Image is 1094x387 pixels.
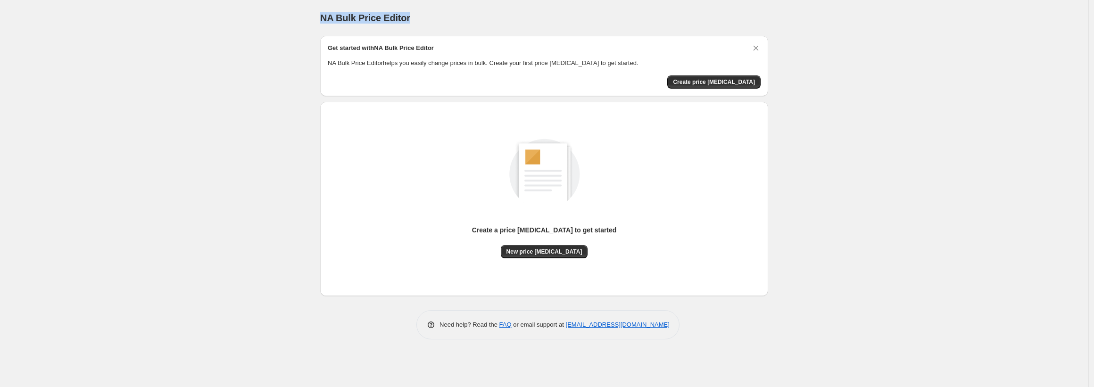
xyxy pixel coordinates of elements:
[673,78,755,86] span: Create price [MEDICAL_DATA]
[328,58,761,68] p: NA Bulk Price Editor helps you easily change prices in bulk. Create your first price [MEDICAL_DAT...
[512,321,566,328] span: or email support at
[506,248,582,255] span: New price [MEDICAL_DATA]
[501,245,588,258] button: New price [MEDICAL_DATA]
[328,43,434,53] h2: Get started with NA Bulk Price Editor
[439,321,499,328] span: Need help? Read the
[751,43,761,53] button: Dismiss card
[320,13,410,23] span: NA Bulk Price Editor
[566,321,670,328] a: [EMAIL_ADDRESS][DOMAIN_NAME]
[472,225,617,235] p: Create a price [MEDICAL_DATA] to get started
[667,75,761,89] button: Create price change job
[499,321,512,328] a: FAQ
